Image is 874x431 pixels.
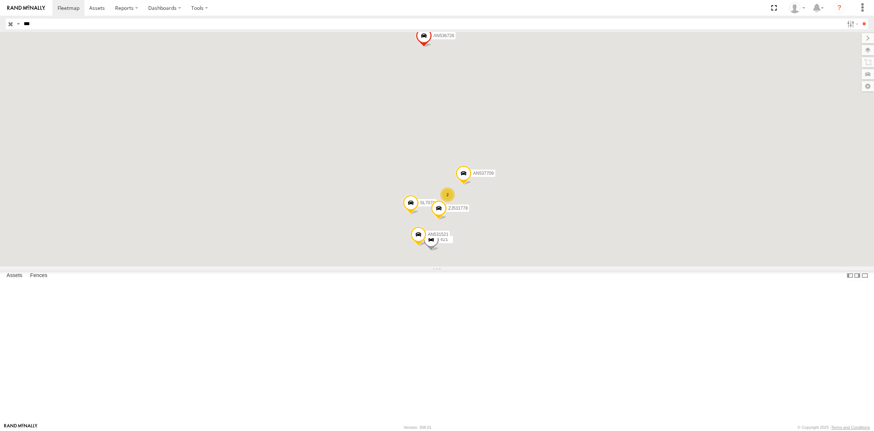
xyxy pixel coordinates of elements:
div: 2 [440,187,455,202]
a: Terms and Conditions [831,425,870,430]
span: AN537709 [473,171,494,176]
span: SL7070 [420,201,435,206]
span: 621 [441,237,448,242]
label: Hide Summary Table [861,270,869,281]
label: Assets [3,270,26,281]
label: Dock Summary Table to the Left [846,270,854,281]
label: Dock Summary Table to the Right [854,270,861,281]
a: Visit our Website [4,424,38,431]
span: ZJ531778 [448,206,468,211]
label: Map Settings [862,81,874,91]
img: rand-logo.svg [7,5,45,11]
span: AN536728 [433,33,454,38]
span: AN531521 [428,232,449,237]
label: Fences [27,270,51,281]
div: © Copyright 2025 - [798,425,870,430]
div: Version: 308.01 [404,425,432,430]
div: Roberto Garcia [787,3,808,13]
label: Search Query [15,19,21,29]
label: Search Filter Options [844,19,860,29]
i: ? [834,2,845,14]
